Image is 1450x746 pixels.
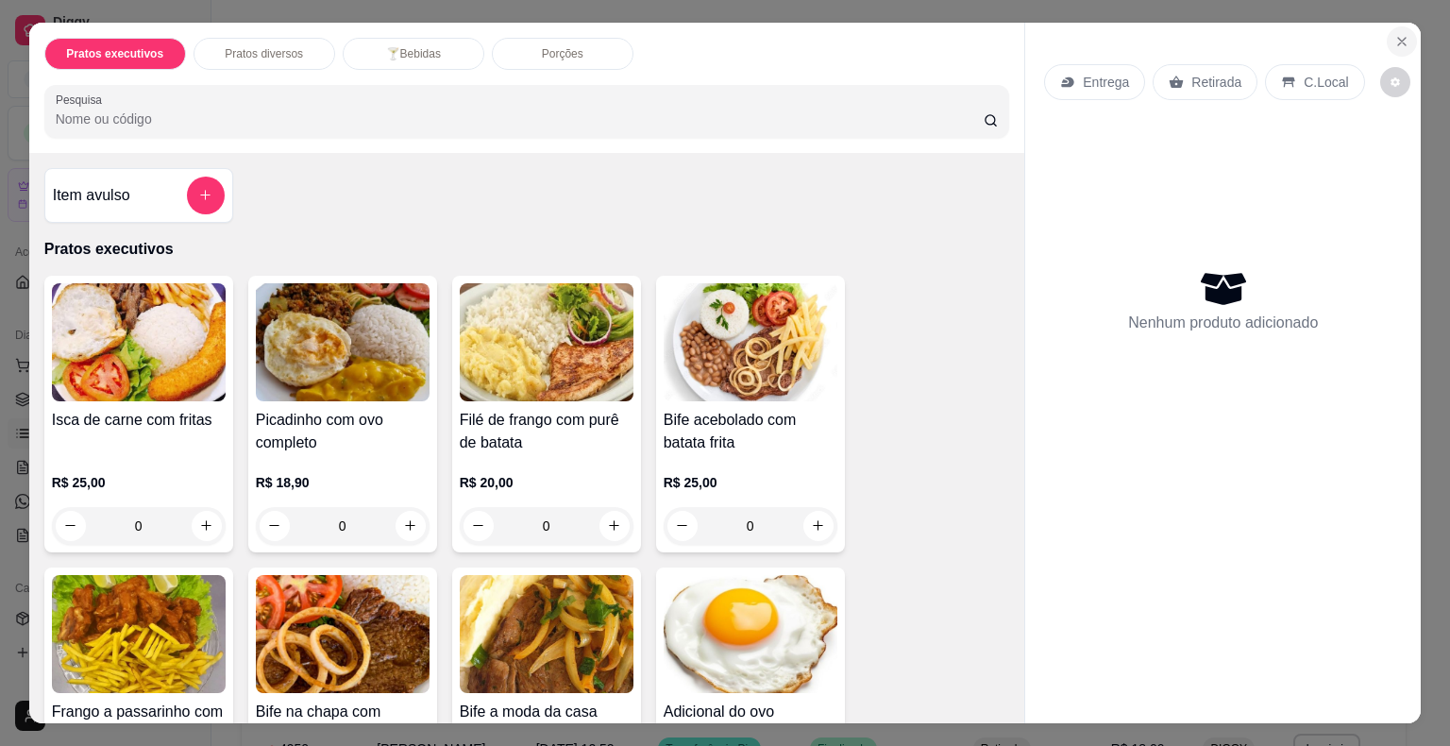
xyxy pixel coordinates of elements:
[52,575,226,693] img: product-image
[187,177,225,214] button: add-separate-item
[1304,73,1348,92] p: C.Local
[386,46,441,61] p: 🍸Bebidas
[66,46,163,61] p: Pratos executivos
[56,511,86,541] button: decrease-product-quantity
[664,701,837,723] h4: Adicional do ovo
[460,283,633,401] img: product-image
[460,473,633,492] p: R$ 20,00
[256,701,430,746] h4: Bife na chapa com maionese
[1083,73,1129,92] p: Entrega
[396,511,426,541] button: increase-product-quantity
[464,511,494,541] button: decrease-product-quantity
[1191,73,1241,92] p: Retirada
[599,511,630,541] button: increase-product-quantity
[192,511,222,541] button: increase-product-quantity
[225,46,303,61] p: Pratos diversos
[1128,312,1318,334] p: Nenhum produto adicionado
[664,575,837,693] img: product-image
[256,473,430,492] p: R$ 18,90
[460,575,633,693] img: product-image
[52,283,226,401] img: product-image
[53,184,130,207] h4: Item avulso
[1380,67,1410,97] button: decrease-product-quantity
[52,701,226,746] h4: Frango a passarinho com batata frita
[803,511,834,541] button: increase-product-quantity
[256,575,430,693] img: product-image
[256,409,430,454] h4: Picadinho com ovo completo
[542,46,583,61] p: Porções
[460,701,633,723] h4: Bife a moda da casa
[664,409,837,454] h4: Bife acebolado com batata frita
[52,473,226,492] p: R$ 25,00
[52,409,226,432] h4: Isca de carne com fritas
[1387,26,1417,57] button: Close
[56,110,984,128] input: Pesquisa
[56,92,109,108] label: Pesquisa
[44,238,1010,261] p: Pratos executivos
[256,283,430,401] img: product-image
[664,283,837,401] img: product-image
[667,511,698,541] button: decrease-product-quantity
[260,511,290,541] button: decrease-product-quantity
[460,409,633,454] h4: Filé de frango com purê de batata
[664,473,837,492] p: R$ 25,00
